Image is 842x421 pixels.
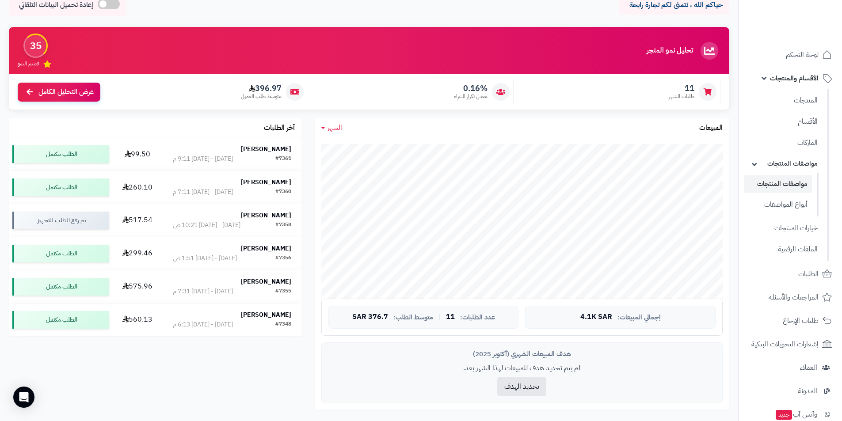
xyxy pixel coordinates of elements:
[580,313,612,321] span: 4.1K SAR
[798,268,819,280] span: الطلبات
[241,244,291,253] strong: [PERSON_NAME]
[173,188,233,197] div: [DATE] - [DATE] 7:11 م
[669,93,694,100] span: طلبات الشهر
[13,387,34,408] div: Open Intercom Messenger
[113,171,162,204] td: 260.10
[241,83,282,93] span: 396.97
[744,287,837,308] a: المراجعات والأسئلة
[241,93,282,100] span: متوسط طلب العميل
[275,320,291,329] div: #7348
[744,133,822,152] a: الماركات
[38,87,94,97] span: عرض التحليل الكامل
[744,112,822,131] a: الأقسام
[113,270,162,303] td: 575.96
[617,314,661,321] span: إجمالي المبيعات:
[744,240,822,259] a: الملفات الرقمية
[352,313,388,321] span: 376.7 SAR
[744,263,837,284] a: الطلبات
[113,138,162,171] td: 99.50
[264,124,295,132] h3: آخر الطلبات
[113,303,162,336] td: 560.13
[275,254,291,263] div: #7356
[669,83,694,93] span: 11
[241,277,291,286] strong: [PERSON_NAME]
[770,72,819,84] span: الأقسام والمنتجات
[744,380,837,402] a: المدونة
[446,313,455,321] span: 11
[275,155,291,163] div: #7361
[744,175,812,193] a: مواصفات المنتجات
[786,49,819,61] span: لوحة التحكم
[275,221,291,230] div: #7358
[113,204,162,237] td: 517.54
[12,311,109,329] div: الطلب مكتمل
[12,145,109,163] div: الطلب مكتمل
[275,287,291,296] div: #7355
[173,320,233,329] div: [DATE] - [DATE] 6:13 م
[393,314,433,321] span: متوسط الطلب:
[173,287,233,296] div: [DATE] - [DATE] 7:31 م
[18,83,100,102] a: عرض التحليل الكامل
[113,237,162,270] td: 299.46
[454,83,488,93] span: 0.16%
[699,124,723,132] h3: المبيعات
[744,334,837,355] a: إشعارات التحويلات البنكية
[744,219,822,238] a: خيارات المنتجات
[241,310,291,319] strong: [PERSON_NAME]
[744,155,822,173] a: مواصفات المنتجات
[321,123,342,133] a: الشهر
[173,254,237,263] div: [DATE] - [DATE] 1:51 ص
[744,357,837,378] a: العملاء
[275,188,291,197] div: #7360
[241,211,291,220] strong: [PERSON_NAME]
[241,144,291,154] strong: [PERSON_NAME]
[173,221,240,230] div: [DATE] - [DATE] 10:21 ص
[783,315,819,327] span: طلبات الإرجاع
[460,314,495,321] span: عدد الطلبات:
[18,60,39,68] span: تقييم النمو
[454,93,488,100] span: معدل تكرار الشراء
[12,245,109,262] div: الطلب مكتمل
[798,385,817,397] span: المدونة
[744,195,812,214] a: أنواع المواصفات
[744,91,822,110] a: المنتجات
[12,278,109,296] div: الطلب مكتمل
[775,408,817,421] span: وآتس آب
[241,178,291,187] strong: [PERSON_NAME]
[782,24,834,42] img: logo-2.png
[328,349,716,359] div: هدف المبيعات الشهري (أكتوبر 2025)
[12,178,109,196] div: الطلب مكتمل
[647,47,693,55] h3: تحليل نمو المتجر
[800,361,817,374] span: العملاء
[328,122,342,133] span: الشهر
[751,338,819,350] span: إشعارات التحويلات البنكية
[769,291,819,303] span: المراجعات والأسئلة
[744,44,837,65] a: لوحة التحكم
[12,212,109,229] div: تم رفع الطلب للتجهيز
[438,314,441,320] span: |
[497,377,546,396] button: تحديد الهدف
[744,310,837,331] a: طلبات الإرجاع
[328,363,716,373] p: لم يتم تحديد هدف للمبيعات لهذا الشهر بعد.
[173,155,233,163] div: [DATE] - [DATE] 9:11 م
[776,410,792,420] span: جديد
